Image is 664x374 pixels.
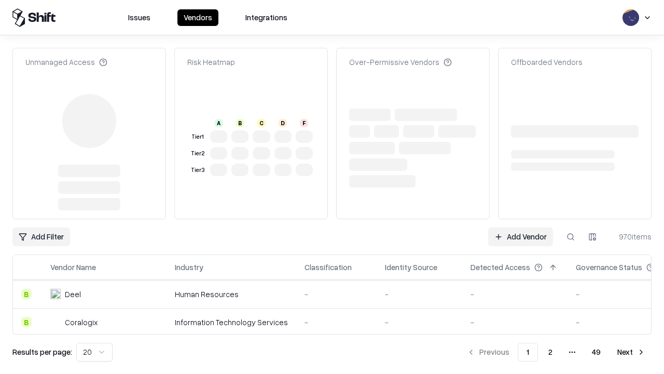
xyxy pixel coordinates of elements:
nav: pagination [461,343,652,362]
div: Tier 1 [189,132,206,141]
div: - [305,289,368,300]
button: 49 [584,343,609,362]
div: - [385,289,454,300]
div: - [471,289,559,300]
div: Risk Heatmap [187,57,235,68]
div: Information Technology Services [175,317,288,328]
div: Vendor Name [50,262,96,273]
div: C [257,119,266,127]
div: Human Resources [175,289,288,300]
img: Deel [50,289,61,299]
div: Over-Permissive Vendors [349,57,452,68]
div: F [300,119,308,127]
button: 1 [518,343,538,362]
button: Integrations [239,9,294,26]
div: D [279,119,287,127]
div: - [471,317,559,328]
a: Add Vendor [488,228,553,246]
div: Tier 2 [189,149,206,158]
div: Unmanaged Access [25,57,107,68]
div: B [21,289,32,299]
div: B [236,119,244,127]
div: Identity Source [385,262,437,273]
button: 2 [540,343,561,362]
div: Detected Access [471,262,530,273]
div: Tier 3 [189,166,206,175]
div: - [305,317,368,328]
img: Coralogix [50,317,61,327]
div: A [215,119,223,127]
div: Industry [175,262,203,273]
div: - [385,317,454,328]
div: Governance Status [576,262,642,273]
div: Deel [65,289,81,300]
p: Results per page: [12,346,72,357]
button: Issues [122,9,157,26]
button: Add Filter [12,228,70,246]
div: 970 items [610,231,652,242]
div: Coralogix [65,317,98,328]
div: B [21,317,32,327]
button: Vendors [177,9,218,26]
div: Classification [305,262,352,273]
button: Next [611,343,652,362]
div: Offboarded Vendors [511,57,583,68]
